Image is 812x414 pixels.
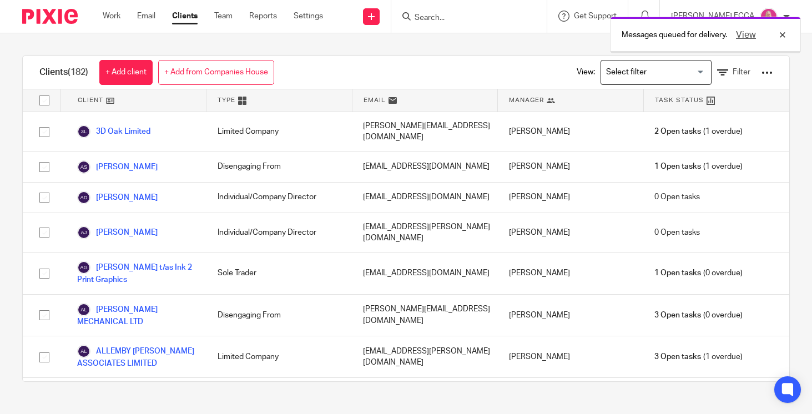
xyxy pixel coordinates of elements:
[77,160,158,174] a: [PERSON_NAME]
[654,351,701,362] span: 3 Open tasks
[602,63,705,82] input: Search for option
[560,56,773,89] div: View:
[655,95,704,105] span: Task Status
[206,112,352,152] div: Limited Company
[34,90,55,111] input: Select all
[77,345,195,369] a: ALLEMBY [PERSON_NAME] ASSOCIATES LIMITED
[498,295,644,336] div: [PERSON_NAME]
[77,345,90,358] img: svg%3E
[498,378,644,408] div: [PERSON_NAME]
[294,11,323,22] a: Settings
[352,112,498,152] div: [PERSON_NAME][EMAIL_ADDRESS][DOMAIN_NAME]
[158,60,274,85] a: + Add from Companies House
[733,28,759,42] button: View
[206,378,352,408] div: Individual/Company Director
[68,68,88,77] span: (182)
[622,29,727,41] p: Messages queued for delivery.
[206,152,352,182] div: Disengaging From
[352,152,498,182] div: [EMAIL_ADDRESS][DOMAIN_NAME]
[654,191,700,203] span: 0 Open tasks
[77,191,158,204] a: [PERSON_NAME]
[206,336,352,377] div: Limited Company
[22,9,78,24] img: Pixie
[733,68,750,76] span: Filter
[352,336,498,377] div: [EMAIL_ADDRESS][PERSON_NAME][DOMAIN_NAME]
[206,183,352,213] div: Individual/Company Director
[77,261,90,274] img: svg%3E
[654,310,742,321] span: (0 overdue)
[654,267,742,279] span: (0 overdue)
[78,95,103,105] span: Client
[39,67,88,78] h1: Clients
[99,60,153,85] a: + Add client
[249,11,277,22] a: Reports
[498,152,644,182] div: [PERSON_NAME]
[352,295,498,336] div: [PERSON_NAME][EMAIL_ADDRESS][DOMAIN_NAME]
[218,95,235,105] span: Type
[654,227,700,238] span: 0 Open tasks
[214,11,233,22] a: Team
[654,310,701,321] span: 3 Open tasks
[77,303,90,316] img: svg%3E
[352,253,498,294] div: [EMAIL_ADDRESS][DOMAIN_NAME]
[172,11,198,22] a: Clients
[498,183,644,213] div: [PERSON_NAME]
[206,253,352,294] div: Sole Trader
[498,112,644,152] div: [PERSON_NAME]
[77,191,90,204] img: svg%3E
[77,160,90,174] img: svg%3E
[77,261,195,285] a: [PERSON_NAME] t/as Ink 2 Print Graphics
[364,95,386,105] span: Email
[498,336,644,377] div: [PERSON_NAME]
[352,183,498,213] div: [EMAIL_ADDRESS][DOMAIN_NAME]
[77,125,90,138] img: svg%3E
[137,11,155,22] a: Email
[654,126,701,137] span: 2 Open tasks
[498,253,644,294] div: [PERSON_NAME]
[77,303,195,327] a: [PERSON_NAME] MECHANICAL LTD
[206,213,352,253] div: Individual/Company Director
[352,213,498,253] div: [EMAIL_ADDRESS][PERSON_NAME][DOMAIN_NAME]
[654,161,701,172] span: 1 Open tasks
[760,8,778,26] img: Cheryl%20Sharp%20FCCA.png
[654,161,742,172] span: (1 overdue)
[654,267,701,279] span: 1 Open tasks
[654,126,742,137] span: (1 overdue)
[509,95,544,105] span: Manager
[77,226,90,239] img: svg%3E
[498,213,644,253] div: [PERSON_NAME]
[77,226,158,239] a: [PERSON_NAME]
[352,378,498,408] div: [EMAIL_ADDRESS][DOMAIN_NAME]
[77,125,150,138] a: 3D Oak Limited
[206,295,352,336] div: Disengaging From
[103,11,120,22] a: Work
[601,60,712,85] div: Search for option
[654,351,742,362] span: (1 overdue)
